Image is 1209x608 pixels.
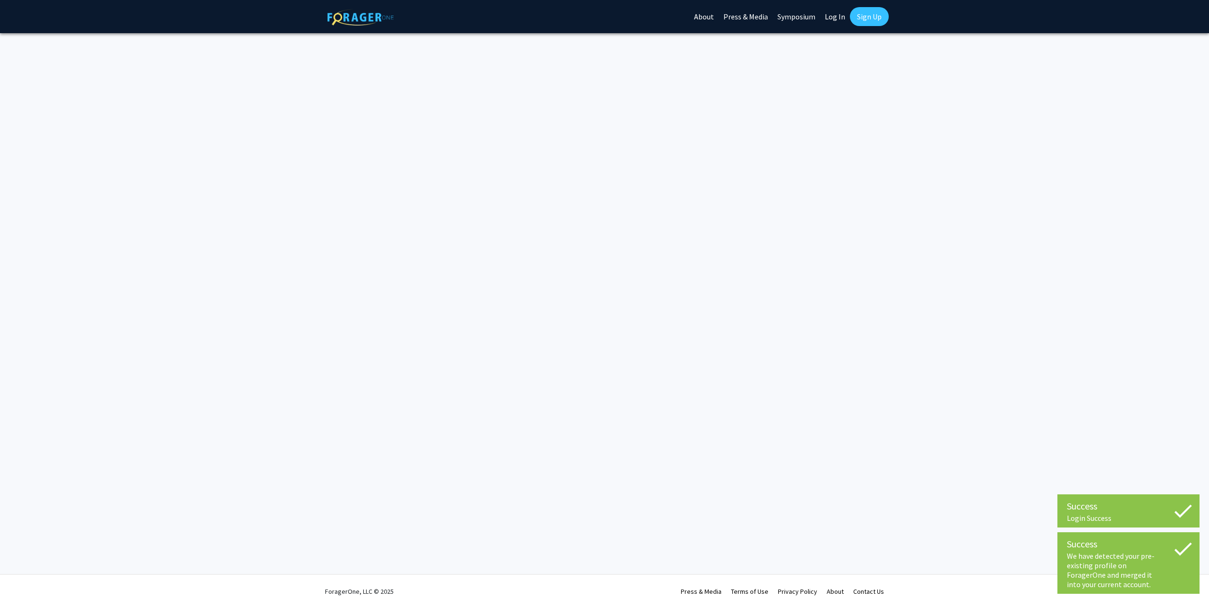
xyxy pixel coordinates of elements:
[1067,513,1190,523] div: Login Success
[681,587,722,596] a: Press & Media
[731,587,768,596] a: Terms of Use
[850,7,889,26] a: Sign Up
[1067,499,1190,513] div: Success
[1067,551,1190,589] div: We have detected your pre-existing profile on ForagerOne and merged it into your current account.
[327,9,394,26] img: ForagerOne Logo
[827,587,844,596] a: About
[853,587,884,596] a: Contact Us
[1067,537,1190,551] div: Success
[778,587,817,596] a: Privacy Policy
[325,575,394,608] div: ForagerOne, LLC © 2025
